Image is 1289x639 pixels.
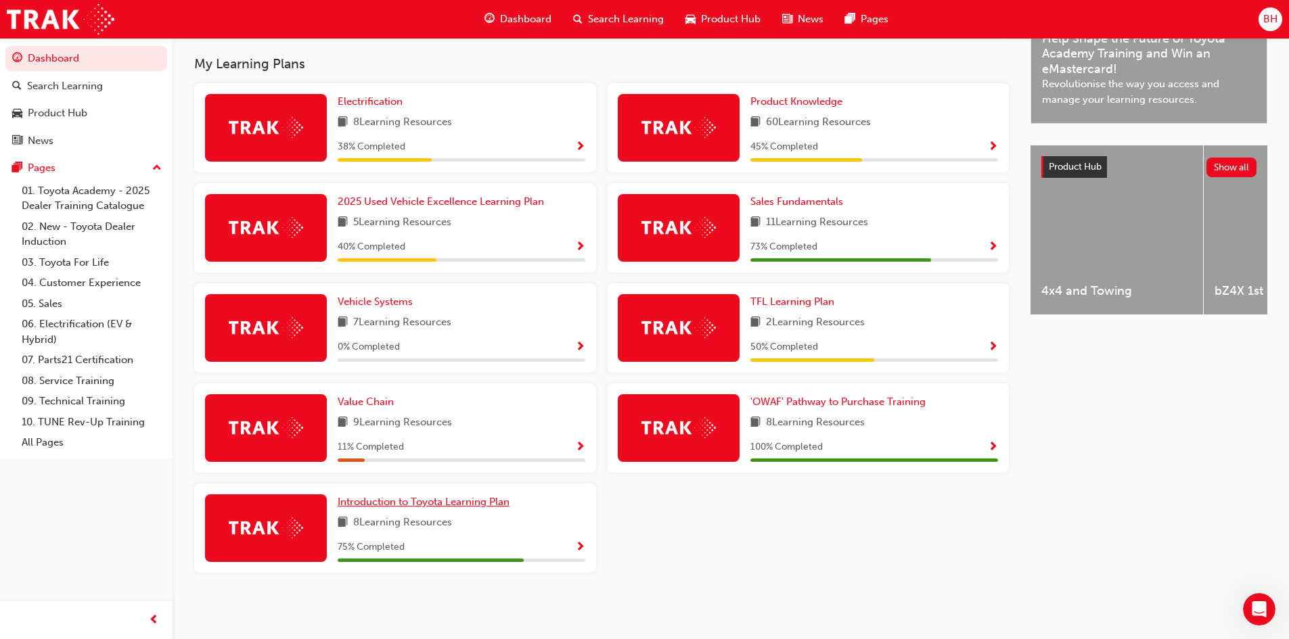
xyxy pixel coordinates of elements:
span: Show Progress [988,341,998,354]
a: Sales Fundamentals [750,194,849,210]
span: book-icon [338,314,348,331]
a: News [5,128,167,153]
span: Help Shape the Future of Toyota Academy Training and Win an eMastercard! [1042,31,1256,77]
button: Show all [1206,158,1257,177]
span: pages-icon [12,162,22,174]
span: 50 % Completed [750,339,818,355]
span: Search Learning [588,11,664,27]
button: Show Progress [575,139,585,156]
button: Show Progress [988,139,998,156]
button: BH [1259,7,1282,31]
span: 'OWAF' Pathway to Purchase Training [750,396,926,408]
span: Vehicle Systems [338,295,413,308]
div: Pages [28,160,55,176]
span: up-icon [152,160,162,177]
a: guage-iconDashboard [474,5,562,33]
span: 100 % Completed [750,440,823,455]
a: Introduction to Toyota Learning Plan [338,494,515,510]
span: Show Progress [575,341,585,354]
a: Product HubShow all [1041,156,1257,178]
a: All Pages [16,432,167,453]
span: search-icon [12,80,22,93]
span: 60 Learning Resources [766,114,871,131]
img: Trak [641,417,716,438]
span: pages-icon [845,11,855,28]
a: car-iconProduct Hub [675,5,771,33]
span: book-icon [338,415,348,431]
iframe: Intercom live chat [1243,593,1275,625]
span: 8 Learning Resources [353,114,452,131]
a: Value Chain [338,394,399,410]
a: Product Hub [5,101,167,126]
span: news-icon [12,135,22,147]
div: Search Learning [27,78,103,94]
span: BH [1263,11,1277,27]
span: Show Progress [575,442,585,454]
span: book-icon [750,214,761,231]
span: 5 Learning Resources [353,214,451,231]
span: book-icon [338,515,348,531]
a: 2025 Used Vehicle Excellence Learning Plan [338,194,549,210]
span: book-icon [338,214,348,231]
span: guage-icon [12,53,22,65]
span: guage-icon [484,11,495,28]
span: Product Hub [701,11,761,27]
span: Dashboard [500,11,551,27]
a: 05. Sales [16,293,167,314]
span: Introduction to Toyota Learning Plan [338,496,510,508]
button: Show Progress [575,239,585,256]
button: Show Progress [575,539,585,556]
a: 'OWAF' Pathway to Purchase Training [750,394,931,410]
a: 4x4 and Towing [1031,145,1203,314]
button: Show Progress [988,239,998,256]
span: 11 % Completed [338,440,404,455]
a: 01. Toyota Academy - 2025 Dealer Training Catalogue [16,181,167,216]
a: 04. Customer Experience [16,273,167,293]
a: 03. Toyota For Life [16,252,167,273]
span: 73 % Completed [750,239,817,255]
img: Trak [7,4,114,34]
span: 8 Learning Resources [353,515,452,531]
span: 9 Learning Resources [353,415,452,431]
a: Dashboard [5,46,167,71]
span: search-icon [573,11,583,28]
span: Electrification [338,95,403,108]
a: 02. New - Toyota Dealer Induction [16,216,167,252]
span: Pages [861,11,888,27]
span: car-icon [685,11,696,28]
img: Trak [641,317,716,338]
button: Show Progress [575,439,585,456]
span: TFL Learning Plan [750,295,834,308]
a: 10. TUNE Rev-Up Training [16,412,167,433]
span: Product Knowledge [750,95,842,108]
button: Pages [5,156,167,181]
span: Show Progress [575,241,585,254]
span: book-icon [750,415,761,431]
span: book-icon [338,114,348,131]
span: 2025 Used Vehicle Excellence Learning Plan [338,195,544,208]
span: 11 Learning Resources [766,214,868,231]
span: Revolutionise the way you access and manage your learning resources. [1042,76,1256,107]
span: Product Hub [1049,161,1102,172]
button: Show Progress [988,339,998,356]
a: Search Learning [5,74,167,99]
span: Show Progress [575,542,585,554]
button: DashboardSearch LearningProduct HubNews [5,43,167,156]
a: 06. Electrification (EV & Hybrid) [16,314,167,350]
a: pages-iconPages [834,5,899,33]
a: Electrification [338,94,408,110]
span: 2 Learning Resources [766,314,865,331]
span: 4x4 and Towing [1041,283,1192,299]
div: Product Hub [28,105,87,121]
div: News [28,133,53,149]
button: Show Progress [988,439,998,456]
span: 0 % Completed [338,339,400,355]
span: 75 % Completed [338,540,405,555]
img: Trak [229,517,303,538]
span: Sales Fundamentals [750,195,843,208]
img: Trak [229,317,303,338]
span: 38 % Completed [338,139,405,155]
img: Trak [641,217,716,238]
